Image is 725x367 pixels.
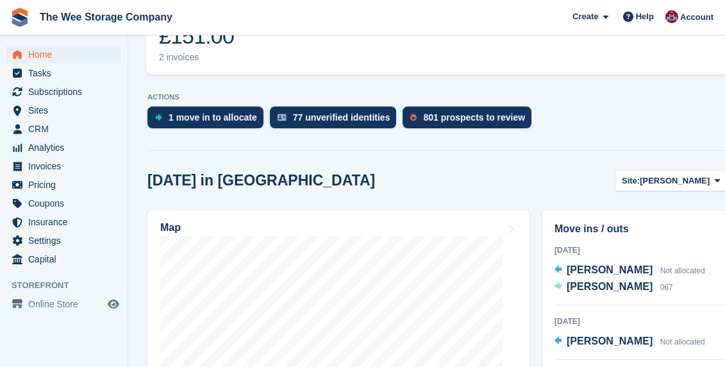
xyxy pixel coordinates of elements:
[28,139,105,157] span: Analytics
[278,114,287,121] img: verify_identity-adf6edd0f0f0b5bbfe63781bf79b02c33cf7c696d77639b501bdc392416b5a36.svg
[147,107,270,135] a: 1 move in to allocate
[554,279,673,296] a: [PERSON_NAME] 067
[554,262,705,279] a: [PERSON_NAME] Not allocated
[6,213,121,231] a: menu
[660,337,705,346] span: Not allocated
[6,250,121,268] a: menu
[6,176,121,194] a: menu
[28,232,105,250] span: Settings
[28,101,105,119] span: Sites
[660,266,705,275] span: Not allocated
[665,10,678,23] img: Scott Ritchie
[6,295,121,313] a: menu
[567,281,653,292] span: [PERSON_NAME]
[680,11,713,24] span: Account
[6,120,121,138] a: menu
[636,10,654,23] span: Help
[28,83,105,101] span: Subscriptions
[28,157,105,175] span: Invoices
[28,46,105,64] span: Home
[567,336,653,346] span: [PERSON_NAME]
[660,283,673,292] span: 067
[6,194,121,212] a: menu
[403,107,538,135] a: 801 prospects to review
[28,250,105,268] span: Capital
[6,46,121,64] a: menu
[567,264,653,275] span: [PERSON_NAME]
[160,222,181,234] h2: Map
[423,112,525,123] div: 801 prospects to review
[28,295,105,313] span: Online Store
[622,175,640,187] span: Site:
[6,157,121,175] a: menu
[410,114,417,121] img: prospect-51fa495bee0391a8d652442698ab0144808aea92771e9ea1ae160a38d050c398.svg
[572,10,598,23] span: Create
[554,334,705,350] a: [PERSON_NAME] Not allocated
[28,194,105,212] span: Coupons
[6,232,121,250] a: menu
[640,175,710,187] span: [PERSON_NAME]
[35,6,178,28] a: The Wee Storage Company
[6,64,121,82] a: menu
[28,176,105,194] span: Pricing
[159,52,247,63] div: 2 invoices
[159,23,247,49] div: £151.00
[155,114,162,121] img: move_ins_to_allocate_icon-fdf77a2bb77ea45bf5b3d319d69a93e2d87916cf1d5bf7949dd705db3b84f3ca.svg
[12,279,128,292] span: Storefront
[28,120,105,138] span: CRM
[270,107,403,135] a: 77 unverified identities
[10,8,29,27] img: stora-icon-8386f47178a22dfd0bd8f6a31ec36ba5ce8667c1dd55bd0f319d3a0aa187defe.svg
[28,64,105,82] span: Tasks
[6,101,121,119] a: menu
[6,83,121,101] a: menu
[106,296,121,312] a: Preview store
[28,213,105,231] span: Insurance
[6,139,121,157] a: menu
[169,112,257,123] div: 1 move in to allocate
[147,172,375,189] h2: [DATE] in [GEOGRAPHIC_DATA]
[293,112,390,123] div: 77 unverified identities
